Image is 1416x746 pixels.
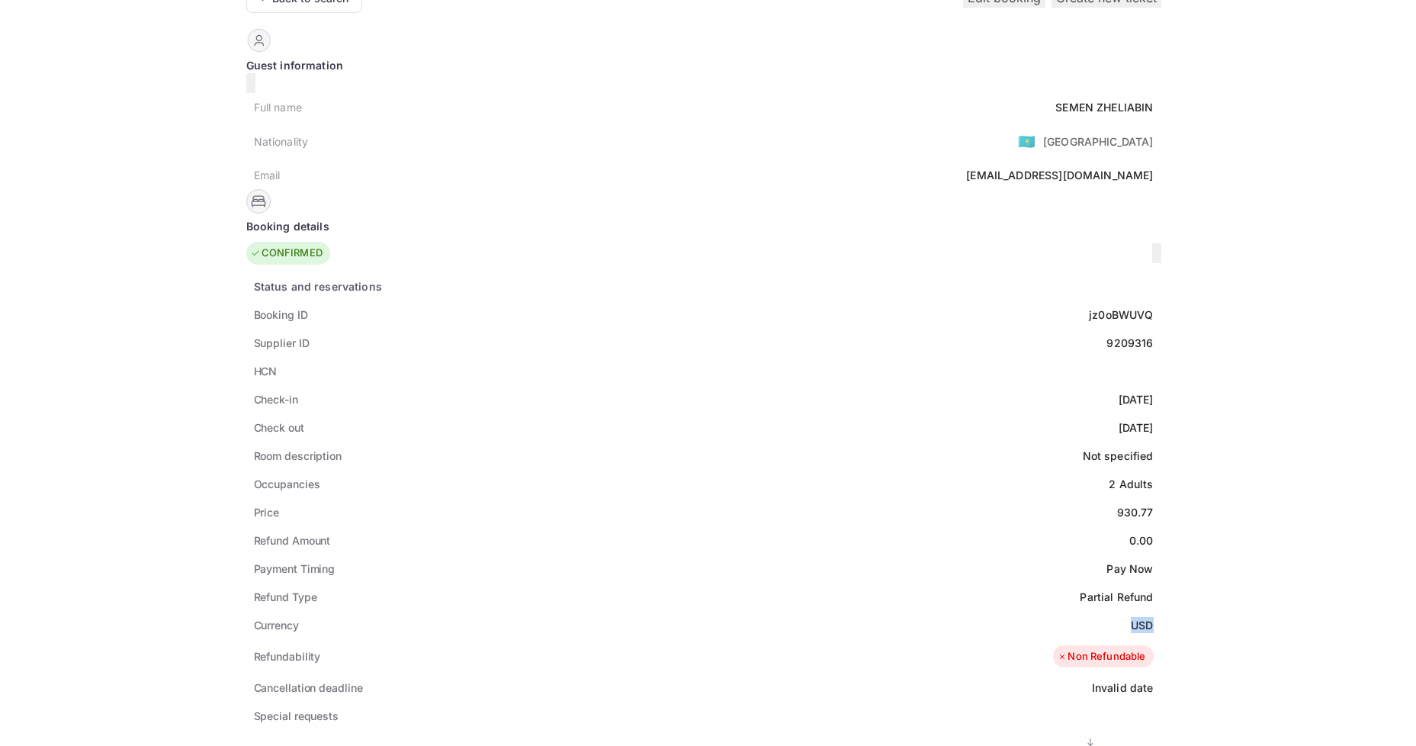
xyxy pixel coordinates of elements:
ya-tr-span: Refund Amount [254,534,331,547]
span: United States [1018,127,1036,155]
ya-tr-span: Status and reservations [254,280,382,293]
ya-tr-span: Special requests [254,709,339,722]
ya-tr-span: Nationality [254,135,309,148]
ya-tr-span: Pay Now [1106,562,1153,575]
ya-tr-span: [GEOGRAPHIC_DATA] [1043,135,1154,148]
ya-tr-span: [EMAIL_ADDRESS][DOMAIN_NAME] [966,169,1153,182]
ya-tr-span: Guest information [246,57,344,73]
ya-tr-span: Invalid date [1092,681,1154,694]
ya-tr-span: Room description [254,449,342,462]
ya-tr-span: Refundability [254,650,321,663]
ya-tr-span: Payment Timing [254,562,336,575]
ya-tr-span: USD [1131,619,1153,632]
ya-tr-span: Check-in [254,393,298,406]
div: 0.00 [1129,532,1154,548]
ya-tr-span: Non Refundable [1068,649,1145,664]
ya-tr-span: Adults [1119,478,1154,490]
div: [DATE] [1119,420,1154,436]
ya-tr-span: Cancellation deadline [254,681,363,694]
ya-tr-span: 🇰🇿 [1018,133,1036,150]
div: [DATE] [1119,391,1154,407]
ya-tr-span: Price [254,506,280,519]
ya-tr-span: Supplier ID [254,336,310,349]
ya-tr-span: Currency [254,619,299,632]
ya-tr-span: HCN [254,365,278,378]
ya-tr-span: ZHELIABIN [1097,101,1153,114]
ya-tr-span: Email [254,169,281,182]
ya-tr-span: SEMEN [1055,101,1093,114]
ya-tr-span: Refund Type [254,590,317,603]
ya-tr-span: Full name [254,101,302,114]
ya-tr-span: CONFIRMED [262,246,323,261]
ya-tr-span: Partial Refund [1080,590,1153,603]
ya-tr-span: Check out [254,421,304,434]
ya-tr-span: jz0oBWUVQ [1089,308,1153,321]
ya-tr-span: Not specified [1083,449,1154,462]
ya-tr-span: 2 [1109,478,1116,490]
ya-tr-span: Booking details [246,218,329,234]
div: 9209316 [1106,335,1153,351]
ya-tr-span: Occupancies [254,478,320,490]
ya-tr-span: Booking ID [254,308,308,321]
div: 930.77 [1117,504,1154,520]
